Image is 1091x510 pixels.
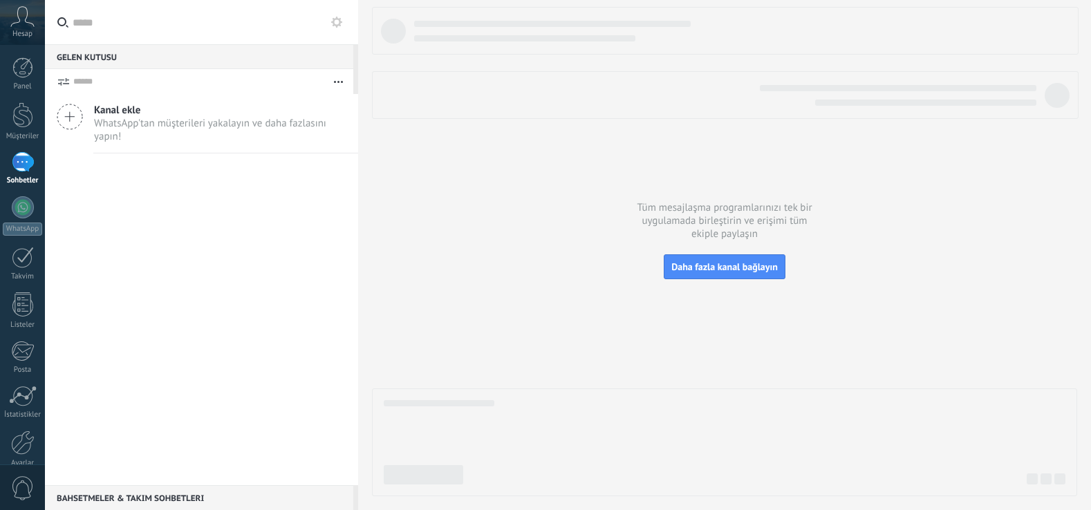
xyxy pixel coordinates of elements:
div: Posta [3,366,43,375]
div: Gelen Kutusu [45,44,353,69]
span: Kanal ekle [94,104,346,117]
div: Listeler [3,321,43,330]
div: Müşteriler [3,132,43,141]
div: WhatsApp [3,223,42,236]
div: Bahsetmeler & Takım sohbetleri [45,485,353,510]
span: Hesap [12,30,32,39]
div: İstatistikler [3,410,43,419]
button: Daha fazla kanal bağlayın [664,254,785,279]
div: Panel [3,82,43,91]
span: WhatsApp'tan müşterileri yakalayın ve daha fazlasını yapın! [94,117,346,143]
div: Takvim [3,272,43,281]
div: Ayarlar [3,459,43,468]
span: Daha fazla kanal bağlayın [671,261,778,273]
div: Sohbetler [3,176,43,185]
